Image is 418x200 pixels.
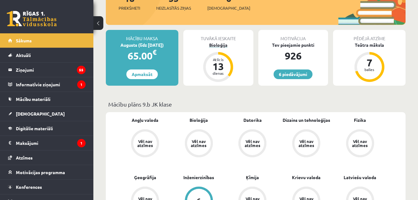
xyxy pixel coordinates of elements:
a: Vēl nav atzīmes [333,129,387,159]
span: Sākums [16,38,32,43]
i: 55 [77,66,86,74]
div: balles [360,68,379,71]
div: Augusts (līdz [DATE]) [106,42,178,48]
span: [DEMOGRAPHIC_DATA] [16,111,65,117]
a: Konferences [8,180,86,194]
a: Ziņojumi55 [8,63,86,77]
i: 1 [77,80,86,89]
a: Digitālie materiāli [8,121,86,136]
a: Dizains un tehnoloģijas [283,117,330,123]
a: Datorika [243,117,262,123]
span: Mācību materiāli [16,96,50,102]
div: Tev pieejamie punkti [258,42,328,48]
span: Aktuāli [16,52,31,58]
div: Pēdējā atzīme [333,30,406,42]
div: Tuvākā ieskaite [183,30,253,42]
div: Atlicis [209,58,228,61]
a: Informatīvie ziņojumi1 [8,77,86,92]
a: Bioloģija [190,117,208,123]
span: Konferences [16,184,42,190]
div: Vēl nav atzīmes [298,139,315,147]
a: Maksājumi1 [8,136,86,150]
i: 1 [77,139,86,147]
a: Vēl nav atzīmes [226,129,279,159]
a: Aktuāli [8,48,86,62]
a: Vēl nav atzīmes [118,129,172,159]
a: Inženierzinības [183,174,214,181]
span: [DEMOGRAPHIC_DATA] [207,5,250,11]
legend: Ziņojumi [16,63,86,77]
span: Digitālie materiāli [16,126,53,131]
span: Motivācijas programma [16,169,65,175]
a: Ģeogrāfija [134,174,156,181]
a: Vēl nav atzīmes [172,129,226,159]
span: Atzīmes [16,155,33,160]
a: Ķīmija [246,174,259,181]
a: [DEMOGRAPHIC_DATA] [8,107,86,121]
a: Rīgas 1. Tālmācības vidusskola [7,11,57,26]
div: Mācību maksa [106,30,178,42]
p: Mācību plāns 9.b JK klase [108,100,403,108]
a: Mācību materiāli [8,92,86,106]
legend: Informatīvie ziņojumi [16,77,86,92]
a: Apmaksāt [126,69,158,79]
a: Sākums [8,33,86,48]
a: Teātra māksla 7 balles [333,42,406,83]
div: 7 [360,58,379,68]
span: € [153,48,157,57]
a: Angļu valoda [132,117,158,123]
div: dienas [209,71,228,75]
div: Vēl nav atzīmes [244,139,261,147]
legend: Maksājumi [16,136,86,150]
div: 926 [258,48,328,63]
a: Krievu valoda [292,174,321,181]
div: Vēl nav atzīmes [351,139,369,147]
a: Bioloģija Atlicis 13 dienas [183,42,253,83]
div: 13 [209,61,228,71]
div: Bioloģija [183,42,253,48]
a: Motivācijas programma [8,165,86,179]
div: Vēl nav atzīmes [136,139,154,147]
a: Vēl nav atzīmes [279,129,333,159]
div: Motivācija [258,30,328,42]
span: Neizlasītās ziņas [156,5,191,11]
div: Vēl nav atzīmes [190,139,208,147]
span: Priekšmeti [119,5,140,11]
a: Fizika [354,117,366,123]
a: 6 piedāvājumi [274,69,312,79]
a: Atzīmes [8,150,86,165]
div: 65.00 [106,48,178,63]
a: Latviešu valoda [344,174,376,181]
div: Teātra māksla [333,42,406,48]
